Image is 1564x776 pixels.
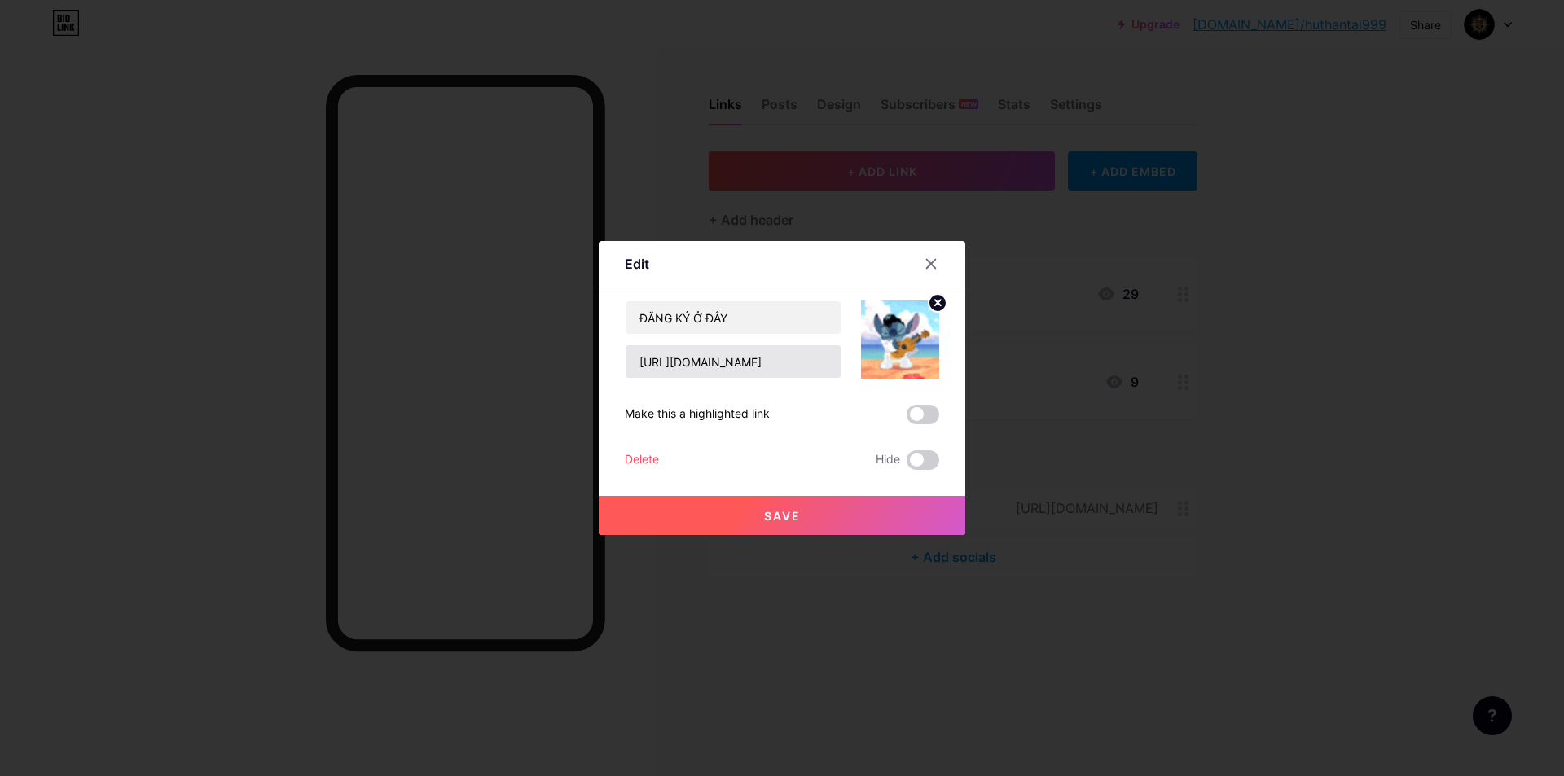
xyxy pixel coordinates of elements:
span: Save [764,509,801,523]
div: Make this a highlighted link [625,405,770,424]
span: Hide [876,450,900,470]
input: URL [626,345,841,378]
input: Title [626,301,841,334]
button: Save [599,496,965,535]
div: Edit [625,254,649,274]
div: Delete [625,450,659,470]
img: link_thumbnail [861,300,939,379]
